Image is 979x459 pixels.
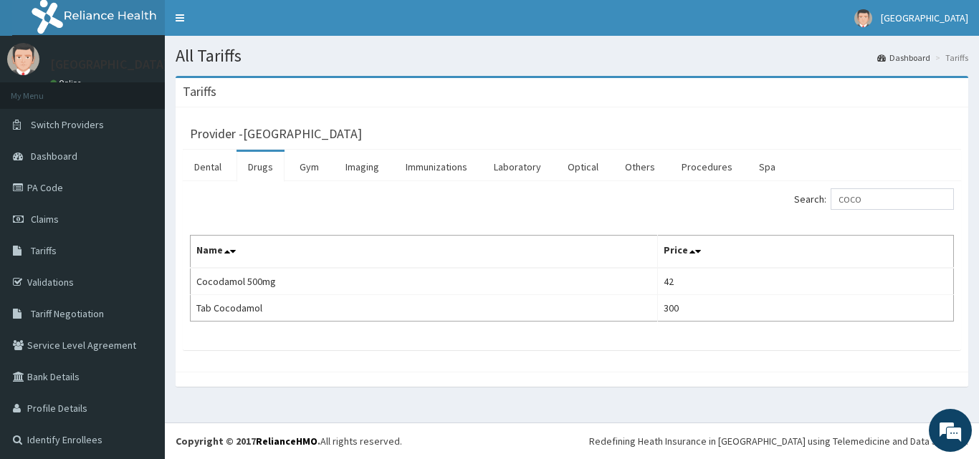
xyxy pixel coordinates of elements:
span: Dashboard [31,150,77,163]
a: Immunizations [394,152,479,182]
input: Search: [831,188,954,210]
th: Name [191,236,658,269]
th: Price [658,236,954,269]
h3: Provider - [GEOGRAPHIC_DATA] [190,127,362,140]
td: 300 [658,295,954,322]
td: Tab Cocodamol [191,295,658,322]
strong: Copyright © 2017 . [176,435,320,448]
h1: All Tariffs [176,47,968,65]
a: Optical [556,152,610,182]
span: Claims [31,213,59,226]
a: Spa [748,152,787,182]
p: [GEOGRAPHIC_DATA] [50,58,168,71]
a: Gym [288,152,330,182]
a: Procedures [670,152,744,182]
a: Dashboard [877,52,930,64]
a: Online [50,78,85,88]
a: Drugs [237,152,285,182]
label: Search: [794,188,954,210]
td: 42 [658,268,954,295]
a: Others [613,152,667,182]
td: Cocodamol 500mg [191,268,658,295]
div: Redefining Heath Insurance in [GEOGRAPHIC_DATA] using Telemedicine and Data Science! [589,434,968,448]
li: Tariffs [932,52,968,64]
a: Imaging [334,152,391,182]
img: User Image [7,43,39,75]
footer: All rights reserved. [165,422,979,459]
img: User Image [854,9,872,27]
h3: Tariffs [183,85,216,98]
span: Switch Providers [31,118,104,131]
a: Laboratory [482,152,553,182]
a: Dental [183,152,233,182]
span: [GEOGRAPHIC_DATA] [881,11,968,24]
span: Tariffs [31,244,57,257]
span: Tariff Negotiation [31,307,104,320]
a: RelianceHMO [256,435,317,448]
